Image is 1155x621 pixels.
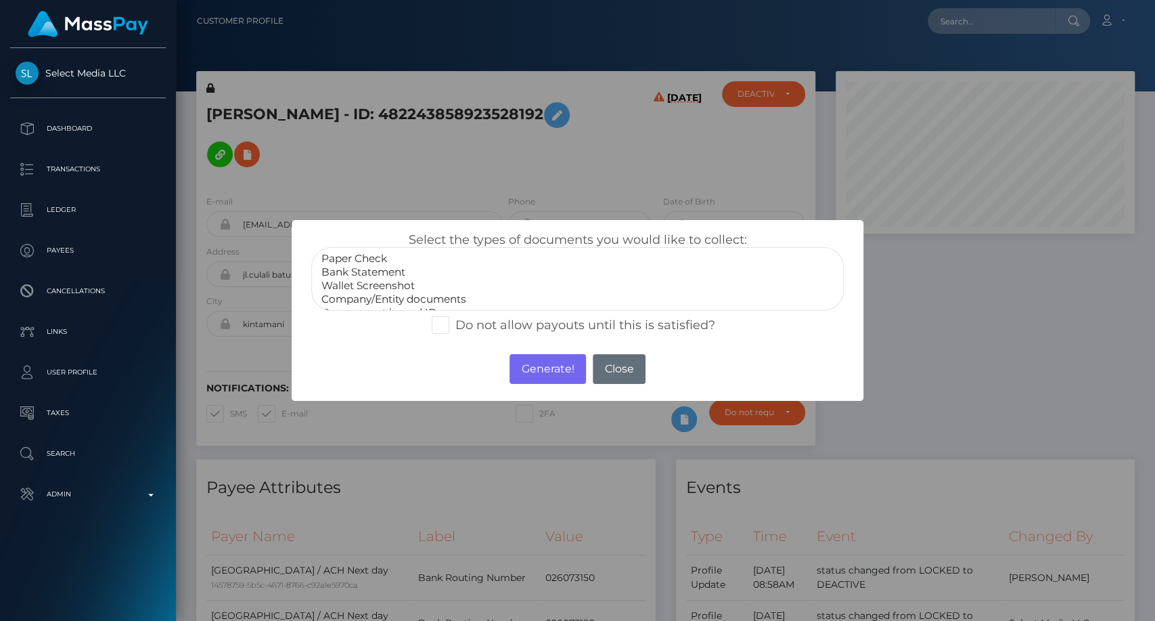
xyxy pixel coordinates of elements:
option: Bank Statement [320,265,835,279]
p: Taxes [16,403,160,423]
select: < [311,247,844,311]
p: User Profile [16,362,160,383]
option: Wallet Screenshot [320,279,835,293]
p: Ledger [16,200,160,220]
p: Payees [16,240,160,261]
label: Do not allow payouts until this is satisfied? [432,316,715,334]
button: Close [593,354,646,384]
button: Generate! [509,354,586,384]
p: Search [16,444,160,464]
div: Select the types of documents you would like to collect: [301,232,854,311]
p: Cancellations [16,281,160,301]
img: MassPay Logo [28,11,148,37]
p: Dashboard [16,119,160,139]
span: Select Media LLC [10,67,166,79]
p: Admin [16,484,160,505]
p: Links [16,322,160,342]
option: Government issued ID [320,306,835,320]
option: Company/Entity documents [320,293,835,306]
img: Select Media LLC [16,62,39,85]
option: Paper Check [320,252,835,265]
p: Transactions [16,159,160,179]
